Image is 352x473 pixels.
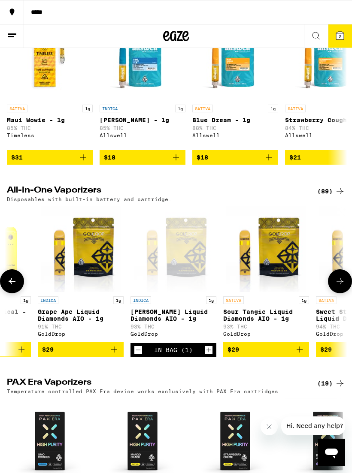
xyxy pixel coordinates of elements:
button: Add to bag [100,150,185,165]
button: Increment [204,346,213,354]
div: In Bag (1) [154,346,193,353]
p: 1g [21,296,31,304]
iframe: Close message [261,418,278,435]
span: $31 [11,154,23,161]
p: Blue Dream - 1g [192,117,278,124]
button: Decrement [134,346,143,354]
p: 1g [206,296,216,304]
div: GoldDrop [223,331,309,337]
span: $18 [197,154,208,161]
a: (89) [317,186,345,196]
div: Allswell [100,133,185,138]
div: GoldDrop [130,331,216,337]
h2: PAX Era Vaporizers [7,378,303,389]
img: GoldDrop - Grape Ape Liquid Diamonds AIO - 1g [41,206,120,292]
p: 88% THC [192,125,278,131]
p: 1g [299,296,309,304]
span: $18 [104,154,115,161]
a: Open page for King Louis Liquid Diamonds AIO - 1g from GoldDrop [130,206,216,343]
button: 2 [328,24,352,48]
p: INDICA [100,105,120,112]
p: INDICA [38,296,58,304]
iframe: Message from company [281,416,345,435]
p: 1g [175,105,185,112]
p: 91% THC [38,324,124,329]
span: $29 [320,346,332,353]
img: Allswell - Blue Dream - 1g [192,15,278,100]
span: 2 [339,34,341,39]
img: Timeless - Maui Wowie - 1g [7,15,93,100]
p: Temperature controlled PAX Era device works exclusively with PAX Era cartridges. [7,389,282,394]
h2: All-In-One Vaporizers [7,186,303,196]
div: Allswell [192,133,278,138]
p: SATIVA [285,105,306,112]
p: Grape Ape Liquid Diamonds AIO - 1g [38,308,124,322]
a: Open page for Sour Tangie Liquid Diamonds AIO - 1g from GoldDrop [223,206,309,342]
img: Allswell - King Louis XIII - 1g [100,15,185,100]
p: Disposables with built-in battery and cartridge. [7,196,172,202]
p: SATIVA [7,105,27,112]
div: Timeless [7,133,93,138]
p: Maui Wowie - 1g [7,117,93,124]
p: 93% THC [130,324,216,329]
a: Open page for Maui Wowie - 1g from Timeless [7,15,93,150]
button: Add to bag [38,342,124,357]
p: SATIVA [223,296,244,304]
button: Add to bag [192,150,278,165]
p: INDICA [130,296,151,304]
p: 93% THC [223,324,309,329]
div: GoldDrop [38,331,124,337]
a: (19) [317,378,345,389]
p: Sour Tangie Liquid Diamonds AIO - 1g [223,308,309,322]
p: SATIVA [316,296,337,304]
span: $29 [228,346,239,353]
iframe: Button to launch messaging window [318,439,345,466]
a: Open page for Grape Ape Liquid Diamonds AIO - 1g from GoldDrop [38,206,124,342]
a: Open page for King Louis XIII - 1g from Allswell [100,15,185,150]
p: SATIVA [192,105,213,112]
p: 85% THC [7,125,93,131]
p: 1g [113,296,124,304]
p: 1g [268,105,278,112]
img: GoldDrop - Sour Tangie Liquid Diamonds AIO - 1g [226,206,306,292]
button: Add to bag [223,342,309,357]
p: 1g [82,105,93,112]
a: Open page for Blue Dream - 1g from Allswell [192,15,278,150]
span: $29 [42,346,54,353]
button: Add to bag [7,150,93,165]
span: $21 [289,154,301,161]
p: [PERSON_NAME] - 1g [100,117,185,124]
p: [PERSON_NAME] Liquid Diamonds AIO - 1g [130,308,216,322]
p: 85% THC [100,125,185,131]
